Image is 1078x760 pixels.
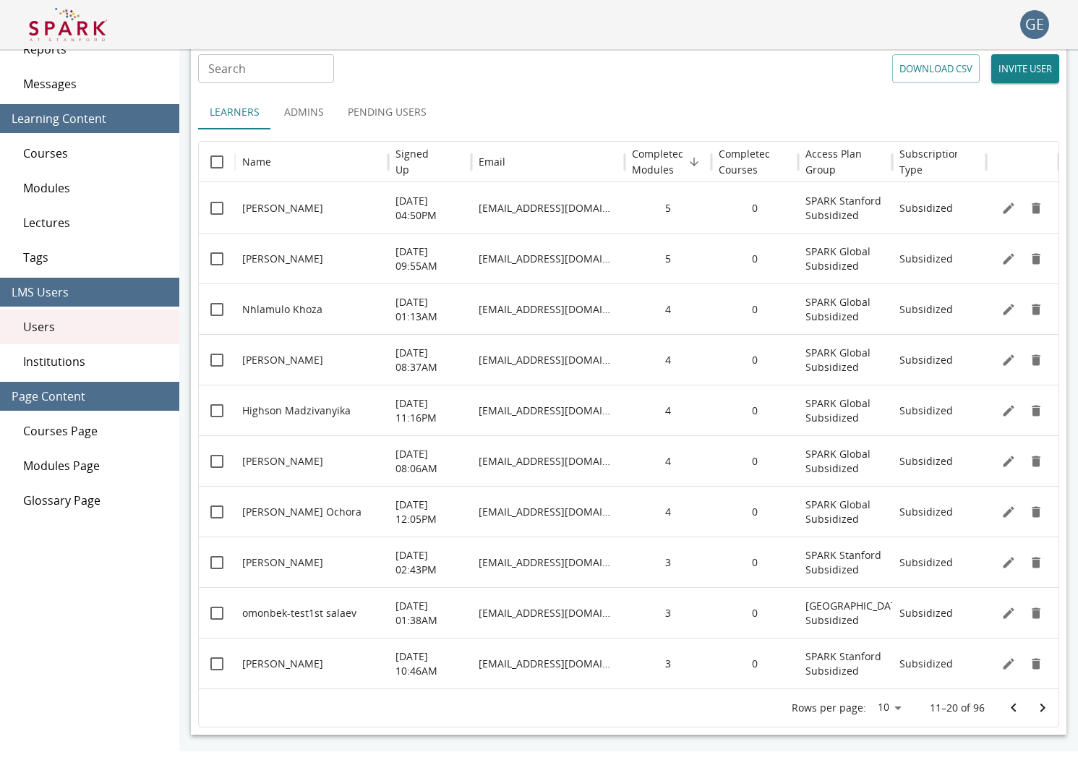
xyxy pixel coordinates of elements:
span: Learning Content [12,110,168,127]
p: Subsidized [899,505,953,519]
span: Courses [23,145,168,162]
div: 0 [711,233,798,283]
button: Go to previous page [999,693,1028,722]
svg: Remove [1029,353,1043,367]
button: Edit [998,248,1019,270]
button: Edit [998,349,1019,371]
p: [PERSON_NAME] [242,353,323,367]
p: omonbek-test1st salaev [242,606,356,620]
p: [PERSON_NAME] Ochora [242,505,362,519]
button: Delete [1025,299,1047,320]
p: SPARK Stanford Subsidized [805,194,885,223]
button: Sort [959,152,979,172]
button: Edit [998,552,1019,573]
svg: Edit [1001,302,1016,317]
img: Logo of SPARK at Stanford [29,7,107,42]
p: Subsidized [899,555,953,570]
p: SPARK Global Subsidized [805,447,885,476]
button: Delete [1025,653,1047,675]
button: Sort [684,152,704,172]
button: Edit [998,451,1019,472]
div: 4 [625,385,711,435]
div: 3 [625,638,711,688]
button: Delete [1025,349,1047,371]
p: Subsidized [899,606,953,620]
p: SPARK Stanford Subsidized [805,649,885,678]
p: [PERSON_NAME] [242,657,323,671]
svg: Remove [1029,404,1043,418]
svg: Remove [1029,657,1043,671]
svg: Edit [1001,353,1016,367]
p: [DATE] 09:55AM [395,244,464,273]
p: [DATE] 02:43PM [395,548,464,577]
span: Modules [23,179,168,197]
svg: Edit [1001,454,1016,469]
button: Go to next page [1028,693,1057,722]
span: Modules Page [23,457,168,474]
div: 0 [711,283,798,334]
p: [DATE] 10:46AM [395,649,464,678]
button: account of current user [1020,10,1049,39]
div: 0 [711,486,798,537]
button: Download CSV [892,54,980,83]
p: SPARK Stanford Subsidized [805,548,885,577]
span: Glossary Page [23,492,168,509]
button: Edit [998,501,1019,523]
button: Sort [444,152,464,172]
button: Edit [998,653,1019,675]
span: Tags [23,249,168,266]
button: Learners [198,95,271,129]
svg: Edit [1001,201,1016,215]
button: Delete [1025,400,1047,422]
div: hanaa.baba@pasteur.ma [471,334,625,385]
svg: Remove [1029,555,1043,570]
div: 0 [711,587,798,638]
svg: Edit [1001,657,1016,671]
div: 0 [711,385,798,435]
div: 10 [872,697,907,718]
div: highsonh@gmail.com [471,385,625,435]
div: Name [242,155,271,168]
button: Delete [1025,501,1047,523]
span: Institutions [23,353,168,370]
div: 0 [711,435,798,486]
svg: Remove [1029,302,1043,317]
p: SPARK Global Subsidized [805,396,885,425]
div: 0 [711,537,798,587]
svg: Remove [1029,252,1043,266]
p: [DATE] 01:13AM [395,295,464,324]
svg: Edit [1001,252,1016,266]
h6: Access Plan Group [805,146,885,178]
button: Pending Users [336,95,438,129]
p: Subsidized [899,404,953,418]
div: 4 [625,283,711,334]
p: [DATE] 08:37AM [395,346,464,375]
div: atmazhindu@gmail.com [471,233,625,283]
button: Delete [1025,451,1047,472]
div: 4 [625,334,711,385]
p: SPARK Global Subsidized [805,244,885,273]
h6: Subscription Type [899,146,961,178]
svg: Edit [1001,606,1016,620]
div: 4 [625,435,711,486]
h6: Completed Courses [719,146,771,178]
span: LMS Users [12,283,168,301]
p: Rows per page: [792,701,866,715]
div: omonbek.salaev+test1st@ivelum.com [471,587,625,638]
p: Subsidized [899,252,953,266]
button: Sort [507,152,527,172]
button: Sort [771,152,791,172]
svg: Remove [1029,454,1043,469]
p: [DATE] 01:38AM [395,599,464,628]
div: 0 [711,182,798,233]
div: wgoodyer@stanford.edu [471,182,625,233]
div: adealme@stanford.edu [471,537,625,587]
button: Edit [998,602,1019,624]
div: user types [198,95,1059,129]
p: [DATE] 11:16PM [395,396,464,425]
svg: Remove [1029,201,1043,215]
button: Edit [998,197,1019,219]
p: Subsidized [899,302,953,317]
svg: Remove [1029,606,1043,620]
div: 4 [625,486,711,537]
